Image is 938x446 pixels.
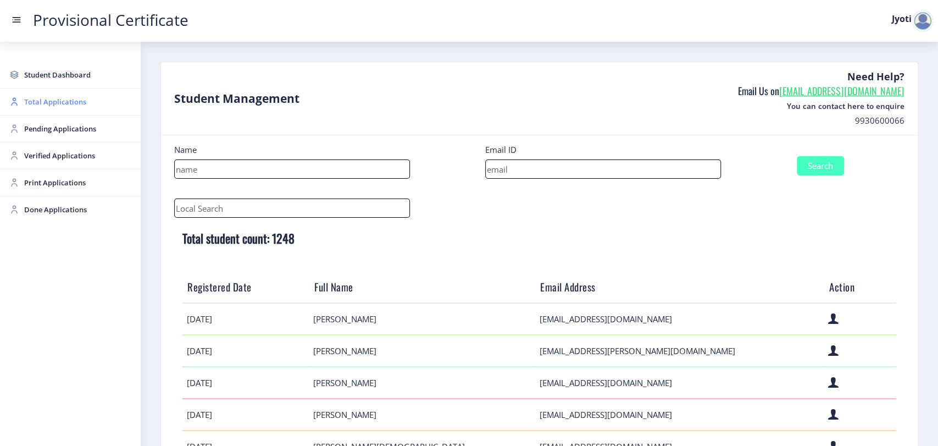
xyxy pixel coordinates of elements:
td: [EMAIL_ADDRESS][DOMAIN_NAME] [535,367,824,399]
button: Search [797,156,844,175]
td: [PERSON_NAME] [309,335,535,367]
a: Provisional Certificate [22,14,199,26]
label: Name [174,144,197,155]
td: [PERSON_NAME] [309,399,535,431]
th: Email Address [535,272,824,303]
td: [PERSON_NAME] [309,303,535,335]
td: [DATE] [182,303,309,335]
b: Total student count: 1248 [182,229,295,247]
td: [DATE] [182,335,309,367]
a: [EMAIL_ADDRESS][DOMAIN_NAME] [779,84,904,98]
b: Need Help? [847,70,904,83]
span: Student Dashboard [24,68,132,81]
label: Email ID [485,144,517,155]
td: [EMAIL_ADDRESS][DOMAIN_NAME] [535,399,824,431]
h6: Email Us on [738,84,904,97]
span: Print Applications [24,176,132,189]
div: Student Management [174,92,299,105]
span: Total Applications [24,95,132,108]
td: [DATE] [182,367,309,399]
td: [DATE] [182,399,309,431]
input: email [485,159,721,179]
label: Jyoti [892,14,912,23]
span: Pending Applications [24,122,132,135]
input: Local Search [174,199,410,218]
td: [EMAIL_ADDRESS][PERSON_NAME][DOMAIN_NAME] [535,335,824,367]
th: Full Name [309,272,535,303]
td: [EMAIL_ADDRESS][DOMAIN_NAME] [535,303,824,335]
input: name [174,159,410,179]
th: Action [824,272,896,303]
th: Registered Date [182,272,309,303]
span: Done Applications [24,203,132,216]
td: [PERSON_NAME] [309,367,535,399]
span: You can contact here to enquire [738,100,904,113]
span: Verified Applications [24,149,132,162]
p: 9930600066 [738,115,904,126]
